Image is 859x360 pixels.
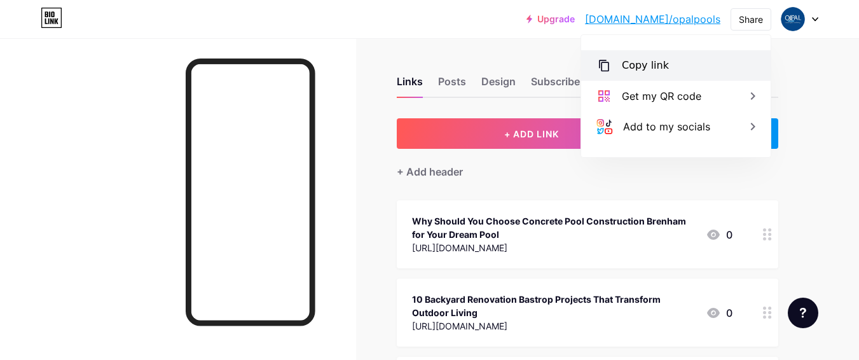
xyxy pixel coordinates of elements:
[438,74,466,97] div: Posts
[585,11,720,27] a: [DOMAIN_NAME]/opalpools
[623,119,710,134] div: Add to my socials
[739,13,763,26] div: Share
[706,227,732,242] div: 0
[504,128,559,139] span: + ADD LINK
[412,319,696,333] div: [URL][DOMAIN_NAME]
[531,74,589,97] div: Subscribers
[412,214,696,241] div: Why Should You Choose Concrete Pool Construction Brenham for Your Dream Pool
[412,241,696,254] div: [URL][DOMAIN_NAME]
[397,74,423,97] div: Links
[781,7,805,31] img: opalpools
[397,164,463,179] div: + Add header
[481,74,516,97] div: Design
[622,88,701,104] div: Get my QR code
[526,14,575,24] a: Upgrade
[412,293,696,319] div: 10 Backyard Renovation Bastrop Projects That Transform Outdoor Living
[622,58,669,73] div: Copy link
[397,118,667,149] button: + ADD LINK
[706,305,732,321] div: 0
